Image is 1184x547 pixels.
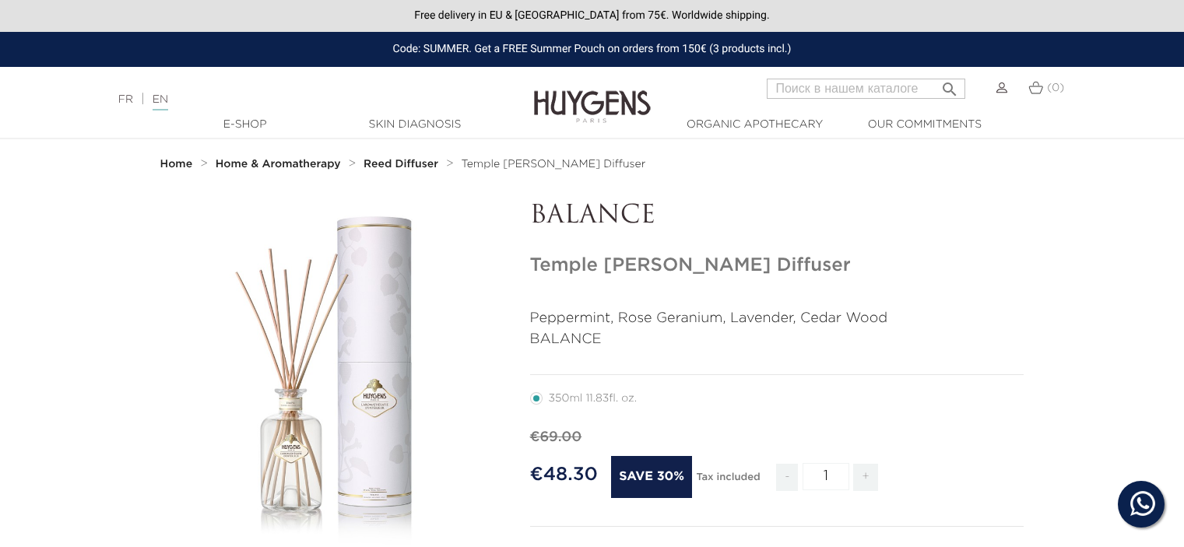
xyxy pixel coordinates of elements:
[530,254,1024,277] h1: Temple [PERSON_NAME] Diffuser
[111,90,482,109] div: |
[167,117,323,133] a: E-Shop
[936,74,964,95] button: 
[160,158,196,170] a: Home
[530,392,655,405] label: 350ml 11.83fl. oz.
[677,117,833,133] a: Organic Apothecary
[530,202,1024,231] p: BALANCE
[118,94,133,105] a: FR
[364,158,442,170] a: Reed Diffuser
[940,75,959,94] i: 
[853,464,878,491] span: +
[530,329,1024,350] p: BALANCE
[803,463,849,490] input: Количество
[1047,82,1064,93] span: (0)
[530,465,598,484] span: €48.30
[216,158,345,170] a: Home & Aromatherapy
[696,461,760,503] div: Tax included
[776,464,798,491] span: -
[530,308,1024,329] p: Peppermint, Rose Geranium, Lavender, Cedar Wood
[337,117,493,133] a: Skin Diagnosis
[160,159,193,170] strong: Home
[847,117,1003,133] a: Our commitments
[530,430,582,444] span: €69.00
[153,94,168,110] a: EN
[216,159,341,170] strong: Home & Aromatherapy
[534,65,651,125] img: Гюйгенс
[611,456,692,498] span: Save 30%
[767,79,965,99] input: Поиск
[462,158,646,170] a: Temple [PERSON_NAME] Diffuser
[364,159,438,170] strong: Reed Diffuser
[462,159,646,170] span: Temple [PERSON_NAME] Diffuser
